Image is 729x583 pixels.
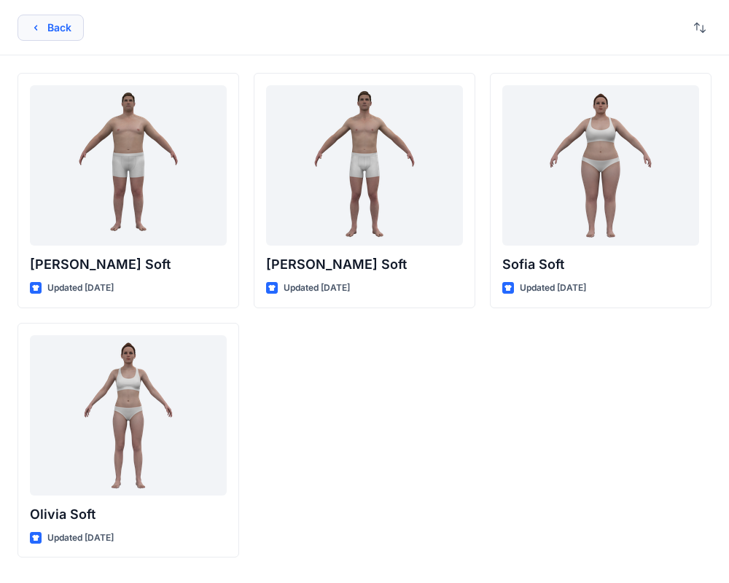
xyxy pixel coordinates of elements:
[502,254,699,275] p: Sofia Soft
[30,85,227,246] a: Joseph Soft
[30,335,227,496] a: Olivia Soft
[30,504,227,525] p: Olivia Soft
[17,15,84,41] button: Back
[502,85,699,246] a: Sofia Soft
[284,281,350,296] p: Updated [DATE]
[47,531,114,546] p: Updated [DATE]
[520,281,586,296] p: Updated [DATE]
[266,85,463,246] a: Oliver Soft
[30,254,227,275] p: [PERSON_NAME] Soft
[47,281,114,296] p: Updated [DATE]
[266,254,463,275] p: [PERSON_NAME] Soft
